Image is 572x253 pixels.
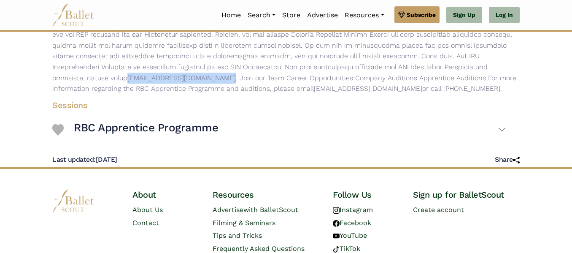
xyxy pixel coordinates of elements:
[333,189,399,200] h4: Follow Us
[333,219,371,227] a: Facebook
[304,6,341,24] a: Advertise
[333,245,360,253] a: TikTok
[244,6,279,24] a: Search
[407,10,436,19] span: Subscribe
[46,100,513,111] h4: Sessions
[413,189,520,200] h4: Sign up for BalletScout
[132,219,159,227] a: Contact
[333,220,340,227] img: facebook logo
[333,207,340,214] img: instagram logo
[398,10,405,19] img: gem.svg
[341,6,387,24] a: Resources
[132,206,163,214] a: About Us
[213,231,262,239] a: Tips and Tricks
[218,6,244,24] a: Home
[333,246,340,253] img: tiktok logo
[495,155,520,164] h5: Share
[52,189,94,212] img: logo
[413,206,464,214] a: Create account
[333,231,367,239] a: YouTube
[394,6,440,23] a: Subscribe
[74,117,506,142] button: RBC Apprentice Programme
[333,233,340,239] img: youtube logo
[213,245,305,253] a: Frequently Asked Questions
[279,6,304,24] a: Store
[243,206,298,214] span: with BalletScout
[74,121,218,135] h3: RBC Apprentice Programme
[52,124,64,136] img: Heart
[213,189,319,200] h4: Resources
[213,206,298,214] a: Advertisewith BalletScout
[52,155,117,164] h5: [DATE]
[446,7,482,24] a: Sign Up
[213,219,275,227] a: Filming & Seminars
[489,7,520,24] a: Log In
[52,155,96,163] span: Last updated:
[333,206,373,214] a: Instagram
[132,189,199,200] h4: About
